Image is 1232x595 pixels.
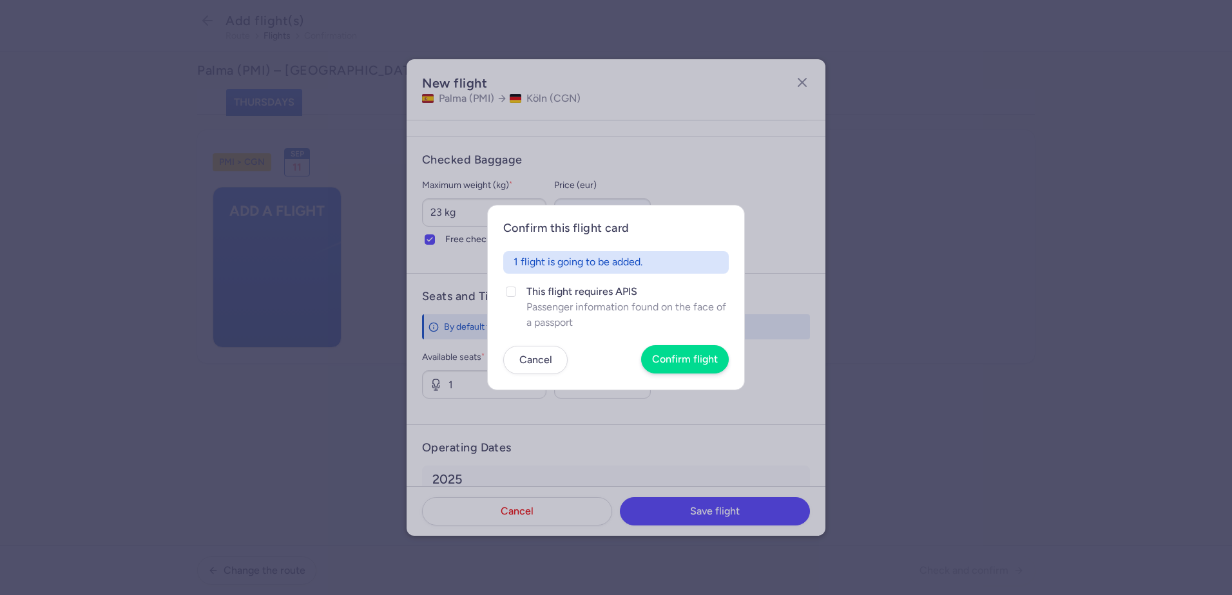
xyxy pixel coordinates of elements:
[519,354,552,366] span: Cancel
[503,251,729,273] div: 1 flight is going to be added.
[503,346,568,374] button: Cancel
[503,221,729,236] h4: Confirm this flight card
[641,345,729,373] button: Confirm flight
[526,284,729,299] span: This flight requires APIS
[652,354,718,365] span: Confirm flight
[526,299,729,330] span: Passenger information found on the face of a passport
[506,287,516,297] input: This flight requires APISPassenger information found on the face of a passport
